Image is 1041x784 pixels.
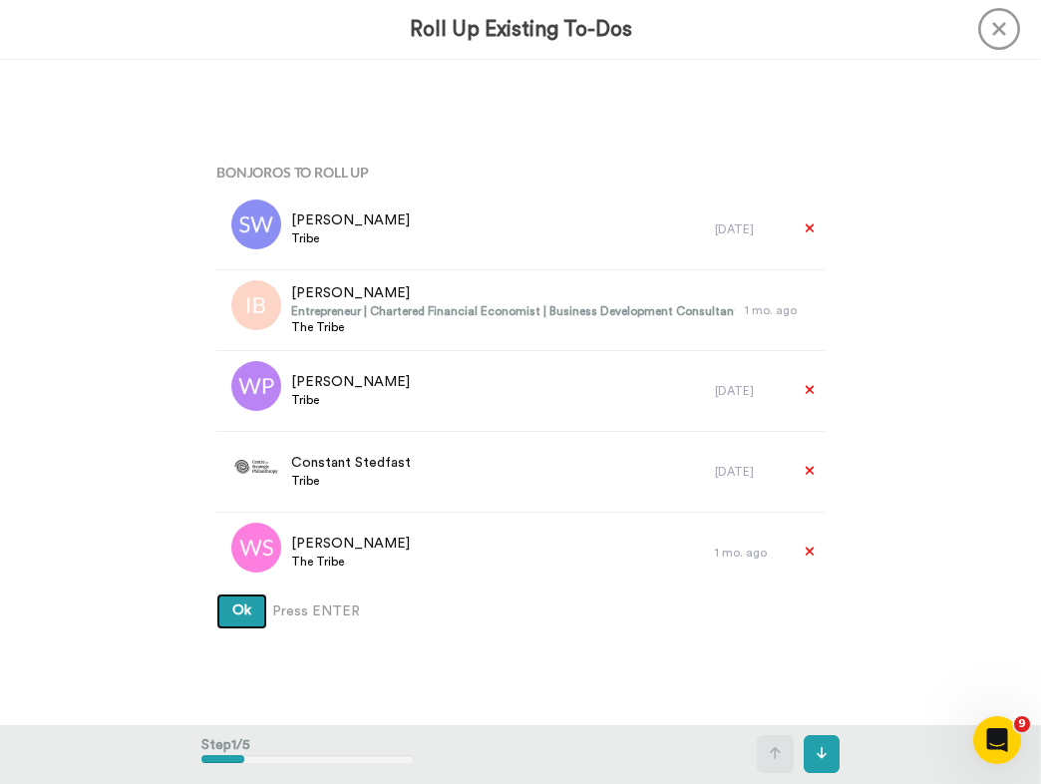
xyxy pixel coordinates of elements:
[1014,716,1030,732] span: 9
[715,383,785,399] div: [DATE]
[715,545,785,561] div: 1 mo. ago
[291,283,735,303] span: [PERSON_NAME]
[715,464,785,480] div: [DATE]
[291,392,410,408] span: Tribe
[231,280,281,330] img: ib.png
[291,319,735,335] span: The Tribe
[410,18,632,41] h3: Roll Up Existing To-Dos
[745,302,815,318] div: 1 mo. ago
[715,221,785,237] div: [DATE]
[291,453,411,473] span: Constant Stedfast
[291,473,411,489] span: Tribe
[272,601,360,621] span: Press ENTER
[232,603,251,617] span: Ok
[291,372,410,392] span: [PERSON_NAME]
[231,523,281,573] img: ws.png
[216,593,267,629] button: Ok
[201,725,414,783] div: Step 1 / 5
[291,210,410,230] span: [PERSON_NAME]
[291,534,410,554] span: [PERSON_NAME]
[973,716,1021,764] iframe: Intercom live chat
[291,554,410,570] span: The Tribe
[291,230,410,246] span: Tribe
[216,165,825,180] h4: Bonjoros To Roll Up
[231,442,281,492] img: f1f42152-8612-48fa-a493-3785976cfafd.png
[231,199,281,249] img: sw.png
[231,361,281,411] img: wp.png
[291,303,735,319] span: Entrepreneur | Chartered Financial Economist | Business Development Consultant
